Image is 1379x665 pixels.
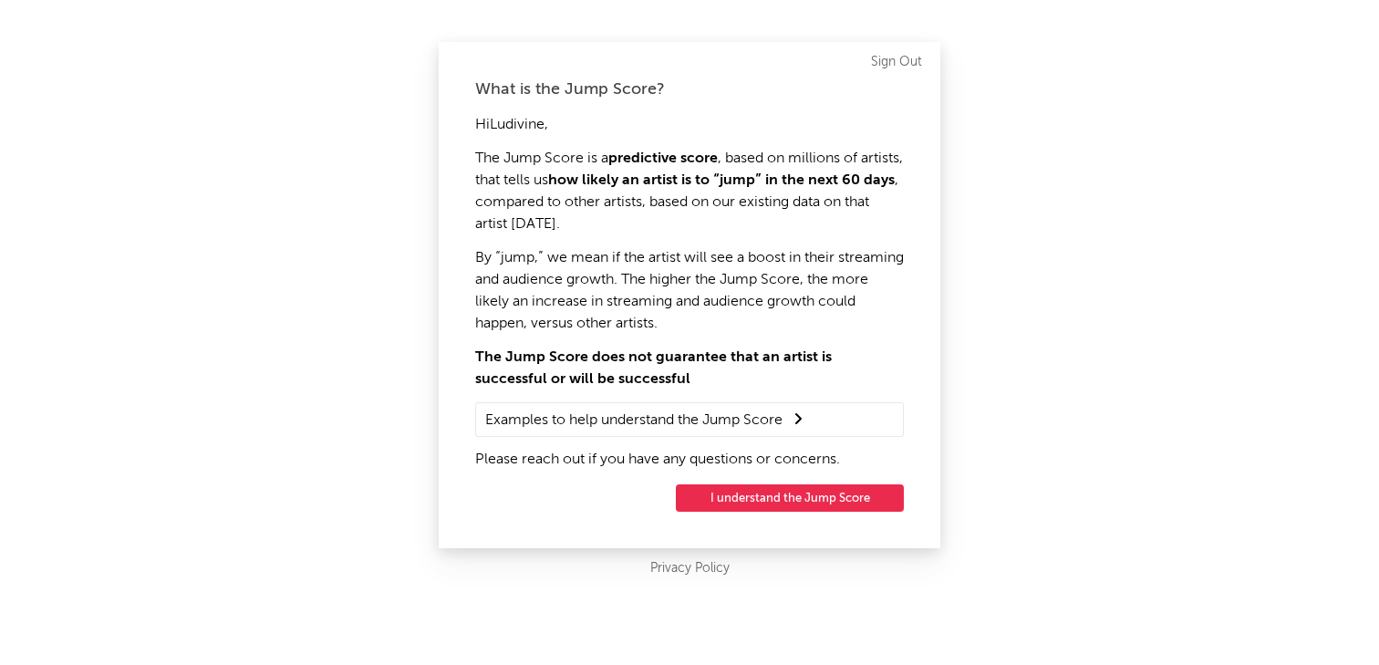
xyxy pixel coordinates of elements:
strong: The Jump Score does not guarantee that an artist is successful or will be successful [475,350,832,387]
summary: Examples to help understand the Jump Score [485,408,894,431]
strong: predictive score [608,151,718,166]
p: The Jump Score is a , based on millions of artists, that tells us , compared to other artists, ba... [475,148,904,235]
button: I understand the Jump Score [676,484,904,512]
p: Hi Ludivine , [475,114,904,136]
strong: how likely an artist is to “jump” in the next 60 days [548,173,895,188]
p: By “jump,” we mean if the artist will see a boost in their streaming and audience growth. The hig... [475,247,904,335]
a: Privacy Policy [650,557,730,580]
p: Please reach out if you have any questions or concerns. [475,449,904,471]
a: Sign Out [871,51,922,73]
div: What is the Jump Score? [475,78,904,100]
